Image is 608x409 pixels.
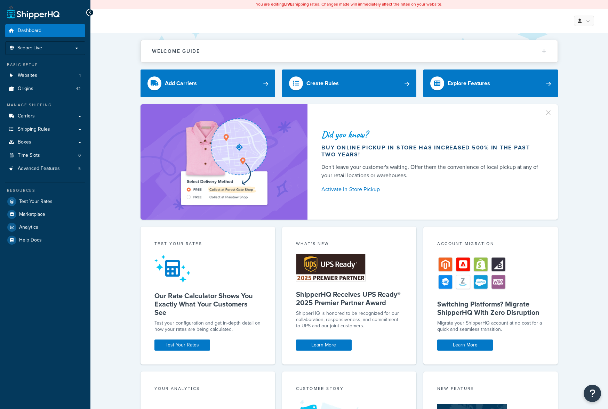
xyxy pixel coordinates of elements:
[321,163,541,180] div: Don't leave your customer's waiting. Offer them the convenience of local pickup at any of your re...
[296,310,403,329] p: ShipperHQ is honored to be recognized for our collaboration, responsiveness, and commitment to UP...
[321,144,541,158] div: Buy online pickup in store has increased 500% in the past two years!
[141,69,275,97] a: Add Carriers
[76,86,81,92] span: 42
[437,385,544,393] div: New Feature
[437,300,544,317] h5: Switching Platforms? Migrate ShipperHQ With Zero Disruption
[5,162,85,175] a: Advanced Features5
[5,62,85,68] div: Basic Setup
[437,320,544,333] div: Migrate your ShipperHQ account at no cost for a quick and seamless transition.
[18,126,50,132] span: Shipping Rules
[154,320,261,333] div: Test your configuration and get in-depth detail on how your rates are being calculated.
[5,234,85,246] a: Help Docs
[78,153,81,158] span: 0
[18,139,31,145] span: Boxes
[18,86,33,92] span: Origins
[161,115,287,209] img: ad-shirt-map-b0359fc47e01cab431d101c4b569394f6a03f54285957d908178d52f29eb9668.png
[19,199,53,205] span: Test Your Rates
[5,110,85,123] a: Carriers
[18,113,35,119] span: Carriers
[284,1,293,7] b: LIVE
[437,340,493,351] a: Learn More
[154,340,210,351] a: Test Your Rates
[296,240,403,248] div: What's New
[5,149,85,162] a: Time Slots0
[296,290,403,307] h5: ShipperHQ Receives UPS Ready® 2025 Premier Partner Award
[437,240,544,248] div: Account Migration
[19,224,38,230] span: Analytics
[5,82,85,95] li: Origins
[5,221,85,234] a: Analytics
[296,340,352,351] a: Learn More
[18,73,37,79] span: Websites
[5,24,85,37] a: Dashboard
[5,82,85,95] a: Origins42
[5,69,85,82] a: Websites1
[5,123,85,136] a: Shipping Rules
[306,79,339,88] div: Create Rules
[5,195,85,208] a: Test Your Rates
[423,69,558,97] a: Explore Features
[17,45,42,51] span: Scope: Live
[78,166,81,172] span: 5
[152,49,200,54] h2: Welcome Guide
[154,292,261,317] h5: Our Rate Calculator Shows You Exactly What Your Customers See
[5,136,85,149] a: Boxes
[165,79,197,88] div: Add Carriers
[5,149,85,162] li: Time Slots
[5,188,85,194] div: Resources
[5,208,85,221] a: Marketplace
[18,153,40,158] span: Time Slots
[19,237,42,243] span: Help Docs
[296,385,403,393] div: Customer Story
[18,166,60,172] span: Advanced Features
[584,385,601,402] button: Open Resource Center
[19,212,45,218] span: Marketplace
[5,162,85,175] li: Advanced Features
[154,385,261,393] div: Your Analytics
[282,69,417,97] a: Create Rules
[5,102,85,108] div: Manage Shipping
[448,79,490,88] div: Explore Features
[79,73,81,79] span: 1
[141,40,558,62] button: Welcome Guide
[321,130,541,139] div: Did you know?
[154,240,261,248] div: Test your rates
[18,28,41,34] span: Dashboard
[5,69,85,82] li: Websites
[321,185,541,194] a: Activate In-Store Pickup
